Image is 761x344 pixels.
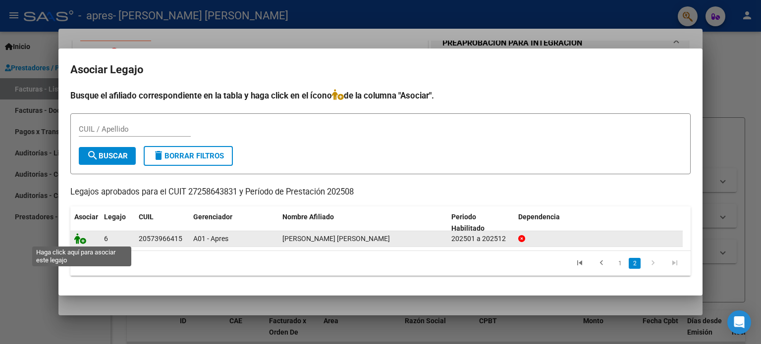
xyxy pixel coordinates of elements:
[189,206,278,239] datatable-header-cell: Gerenciador
[135,206,189,239] datatable-header-cell: CUIL
[70,89,691,102] h4: Busque el afiliado correspondiente en la tabla y haga click en el ícono de la columna "Asociar".
[144,146,233,166] button: Borrar Filtros
[451,213,485,232] span: Periodo Habilitado
[518,213,560,221] span: Dependencia
[87,151,128,160] span: Buscar
[278,206,447,239] datatable-header-cell: Nombre Afiliado
[665,258,684,269] a: go to last page
[282,213,334,221] span: Nombre Afiliado
[644,258,662,269] a: go to next page
[100,206,135,239] datatable-header-cell: Legajo
[451,233,510,245] div: 202501 a 202512
[70,186,691,198] p: Legajos aprobados para el CUIT 27258643831 y Período de Prestación 202508
[139,233,182,245] div: 20573966415
[70,206,100,239] datatable-header-cell: Asociar
[87,149,99,161] mat-icon: search
[282,235,390,243] span: LEON ARON ELIAS
[612,255,627,272] li: page 1
[447,206,514,239] datatable-header-cell: Periodo Habilitado
[153,151,224,160] span: Borrar Filtros
[70,251,193,276] div: 6 registros
[592,258,611,269] a: go to previous page
[193,235,228,243] span: A01 - Apres
[104,213,126,221] span: Legajo
[70,60,691,79] h2: Asociar Legajo
[79,147,136,165] button: Buscar
[629,258,641,269] a: 2
[104,235,108,243] span: 6
[727,310,751,334] div: Open Intercom Messenger
[514,206,683,239] datatable-header-cell: Dependencia
[74,213,98,221] span: Asociar
[153,149,164,161] mat-icon: delete
[627,255,642,272] li: page 2
[614,258,626,269] a: 1
[139,213,154,221] span: CUIL
[193,213,232,221] span: Gerenciador
[570,258,589,269] a: go to first page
